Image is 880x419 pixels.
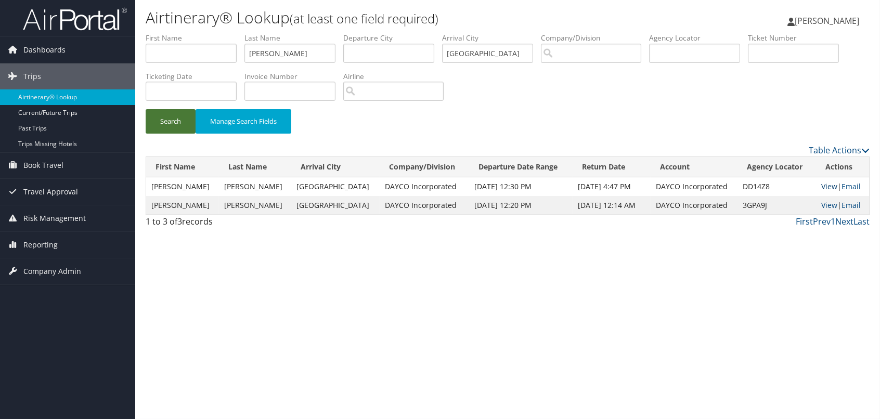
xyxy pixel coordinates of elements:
span: [PERSON_NAME] [795,15,859,27]
label: Agency Locator [649,33,748,43]
label: Invoice Number [244,71,343,82]
th: Arrival City: activate to sort column ascending [291,157,379,177]
td: [DATE] 12:30 PM [469,177,573,196]
td: [DATE] 12:20 PM [469,196,573,215]
td: [PERSON_NAME] [146,177,219,196]
th: Return Date: activate to sort column ascending [573,157,650,177]
th: Actions [816,157,869,177]
span: Risk Management [23,205,86,231]
div: 1 to 3 of records [146,215,315,233]
td: [PERSON_NAME] [219,177,292,196]
a: Email [842,200,861,210]
td: DAYCO Incorporated [651,196,737,215]
th: Account: activate to sort column ascending [651,157,737,177]
td: [DATE] 12:14 AM [573,196,650,215]
td: DAYCO Incorporated [380,177,470,196]
a: [PERSON_NAME] [787,5,870,36]
td: | [816,196,869,215]
td: 3GPA9J [737,196,816,215]
label: Last Name [244,33,343,43]
a: Prev [813,216,831,227]
th: Company/Division [380,157,470,177]
td: DAYCO Incorporated [651,177,737,196]
a: 1 [831,216,835,227]
a: View [821,200,837,210]
td: | [816,177,869,196]
h1: Airtinerary® Lookup [146,7,628,29]
span: Trips [23,63,41,89]
label: Company/Division [541,33,649,43]
label: Ticketing Date [146,71,244,82]
label: Airline [343,71,451,82]
span: Company Admin [23,258,81,284]
a: Next [835,216,853,227]
th: Departure Date Range: activate to sort column ascending [469,157,573,177]
span: Book Travel [23,152,63,178]
td: [GEOGRAPHIC_DATA] [291,177,379,196]
td: DD14Z8 [737,177,816,196]
label: Ticket Number [748,33,847,43]
img: airportal-logo.png [23,7,127,31]
a: First [796,216,813,227]
th: Agency Locator: activate to sort column ascending [737,157,816,177]
a: Table Actions [809,145,870,156]
td: [DATE] 4:47 PM [573,177,650,196]
a: Email [842,181,861,191]
label: Departure City [343,33,442,43]
label: First Name [146,33,244,43]
span: Dashboards [23,37,66,63]
label: Arrival City [442,33,541,43]
td: [PERSON_NAME] [146,196,219,215]
td: [PERSON_NAME] [219,196,292,215]
a: Last [853,216,870,227]
th: Last Name: activate to sort column ascending [219,157,292,177]
small: (at least one field required) [290,10,438,27]
th: First Name: activate to sort column ascending [146,157,219,177]
button: Manage Search Fields [196,109,291,134]
span: Travel Approval [23,179,78,205]
td: DAYCO Incorporated [380,196,470,215]
button: Search [146,109,196,134]
a: View [821,181,837,191]
td: [GEOGRAPHIC_DATA] [291,196,379,215]
span: 3 [177,216,182,227]
span: Reporting [23,232,58,258]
